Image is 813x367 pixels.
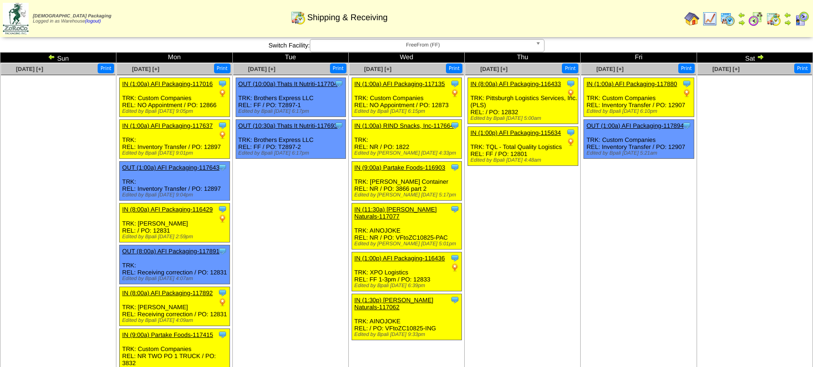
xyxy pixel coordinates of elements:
[218,79,227,88] img: Tooltip
[468,78,578,124] div: TRK: Pittsburgh Logistics Services, Inc. (PLS) REL: / PO: 12832
[352,78,462,117] div: TRK: Custom Companies REL: NO Appointment / PO: 12873
[334,121,344,130] img: Tooltip
[480,66,507,72] span: [DATE] [+]
[446,63,462,73] button: Print
[122,80,213,87] a: IN (1:00a) AFI Packaging-117016
[470,157,578,163] div: Edited by Bpali [DATE] 4:48am
[348,53,464,63] td: Wed
[120,245,230,284] div: TRK: REL: Receiving correction / PO: 12831
[218,330,227,339] img: Tooltip
[584,78,694,117] div: TRK: Custom Companies REL: Inventory Transfer / PO: 12907
[757,53,764,61] img: arrowright.gif
[218,130,227,140] img: PO
[566,128,575,137] img: Tooltip
[581,53,697,63] td: Fri
[238,109,346,114] div: Edited by Bpali [DATE] 6:17pm
[682,79,691,88] img: Tooltip
[584,120,694,159] div: TRK: Custom Companies REL: Inventory Transfer / PO: 12907
[0,53,116,63] td: Sun
[713,66,740,72] span: [DATE] [+]
[450,163,460,172] img: Tooltip
[748,11,763,26] img: calendarblend.gif
[291,10,306,25] img: calendarinout.gif
[738,19,745,26] img: arrowright.gif
[566,137,575,147] img: PO
[48,53,55,61] img: arrowleft.gif
[248,66,276,72] a: [DATE] [+]
[122,150,230,156] div: Edited by Bpali [DATE] 9:01pm
[566,88,575,98] img: PO
[354,192,462,198] div: Edited by [PERSON_NAME] [DATE] 5:17pm
[450,88,460,98] img: PO
[450,204,460,214] img: Tooltip
[596,66,623,72] a: [DATE] [+]
[122,206,213,213] a: IN (8:00a) AFI Packaging-116429
[697,53,813,63] td: Sat
[354,241,462,247] div: Edited by [PERSON_NAME] [DATE] 5:01pm
[122,164,219,171] a: OUT (1:00a) AFI Packaging-117643
[766,11,781,26] img: calendarinout.gif
[586,109,694,114] div: Edited by Bpali [DATE] 6:10pm
[214,63,230,73] button: Print
[352,294,462,340] div: TRK: AINOJOKE REL: / PO: VFtoZC10825-ING
[238,122,337,129] a: OUT (10:30a) Thats It Nutriti-117693
[236,78,346,117] div: TRK: Brothers Express LLC REL: FF / PO: T2897-1
[116,53,232,63] td: Mon
[218,88,227,98] img: PO
[784,11,791,19] img: arrowleft.gif
[314,39,532,51] span: FreeFrom (FF)
[354,206,437,220] a: IN (11:30a) [PERSON_NAME] Naturals-117077
[218,163,227,172] img: Tooltip
[586,150,694,156] div: Edited by Bpali [DATE] 5:21am
[450,79,460,88] img: Tooltip
[470,129,561,136] a: IN (1:00p) AFI Packaging-115634
[682,121,691,130] img: Tooltip
[122,248,219,255] a: OUT (8:00a) AFI Packaging-117891
[122,109,230,114] div: Edited by Bpali [DATE] 9:05pm
[352,120,462,159] div: TRK: REL: NR / PO: 1822
[354,297,433,311] a: IN (1:30p) [PERSON_NAME] Naturals-117062
[566,79,575,88] img: Tooltip
[352,203,462,250] div: TRK: AINOJOKE REL: NR / PO: VFtoZC10825-PAC
[738,11,745,19] img: arrowleft.gif
[364,66,391,72] a: [DATE] [+]
[586,122,683,129] a: OUT (1:00a) AFI Packaging-117894
[98,63,114,73] button: Print
[720,11,735,26] img: calendarprod.gif
[334,79,344,88] img: Tooltip
[122,122,213,129] a: IN (1:00a) AFI Packaging-117637
[218,214,227,223] img: PO
[238,150,346,156] div: Edited by Bpali [DATE] 6:17pm
[218,121,227,130] img: Tooltip
[470,116,578,121] div: Edited by Bpali [DATE] 5:00am
[85,19,101,24] a: (logout)
[132,66,159,72] a: [DATE] [+]
[465,53,581,63] td: Thu
[33,14,111,24] span: Logged in as Warehouse
[122,192,230,198] div: Edited by Bpali [DATE] 9:04pm
[120,162,230,201] div: TRK: REL: Inventory Transfer / PO: 12897
[794,11,809,26] img: calendarcustomer.gif
[354,164,445,171] a: IN (9:00a) Partake Foods-116903
[784,19,791,26] img: arrowright.gif
[120,203,230,242] div: TRK: [PERSON_NAME] REL: / PO: 12831
[122,331,213,338] a: IN (9:00a) Partake Foods-117415
[470,80,561,87] a: IN (8:00a) AFI Packaging-116433
[120,120,230,159] div: TRK: REL: Inventory Transfer / PO: 12897
[16,66,43,72] a: [DATE] [+]
[232,53,348,63] td: Tue
[450,121,460,130] img: Tooltip
[354,283,462,289] div: Edited by Bpali [DATE] 6:39pm
[354,332,462,337] div: Edited by Bpali [DATE] 9:33pm
[702,11,717,26] img: line_graph.gif
[684,11,699,26] img: home.gif
[450,253,460,263] img: Tooltip
[354,122,454,129] a: IN (1:00a) RIND Snacks, Inc-117664
[354,109,462,114] div: Edited by Bpali [DATE] 6:15pm
[562,63,578,73] button: Print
